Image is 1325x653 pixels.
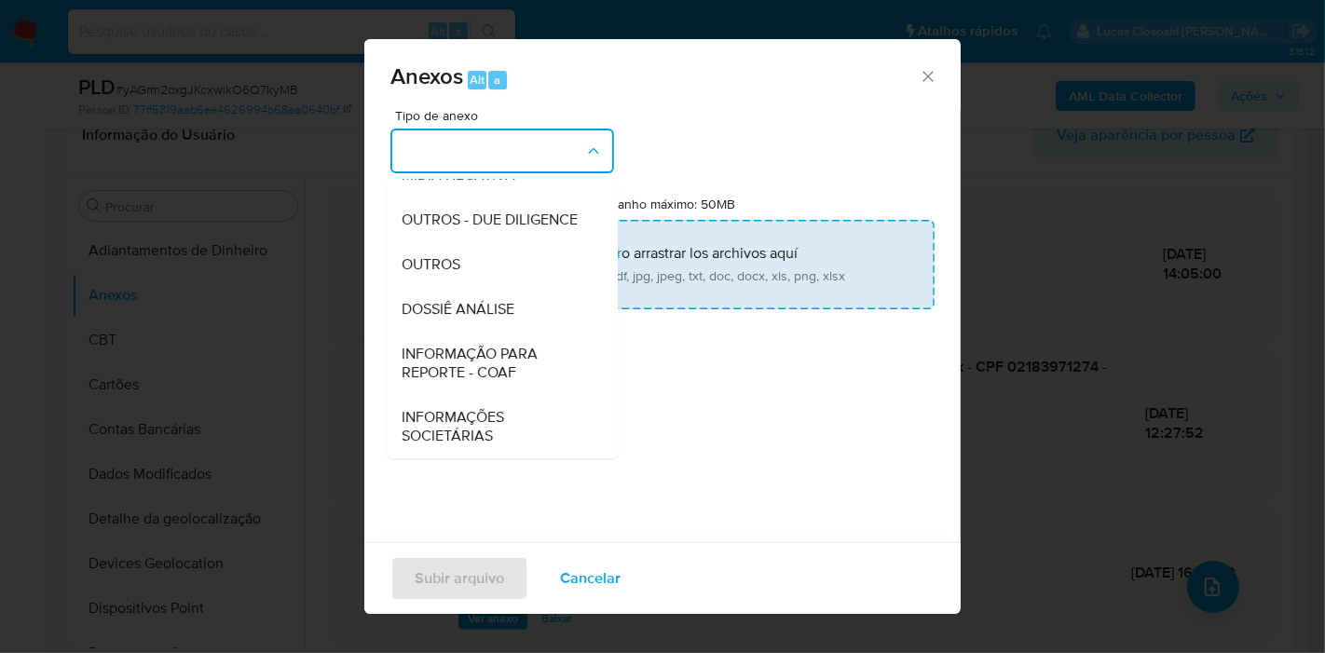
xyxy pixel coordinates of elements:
span: MIDIA NEGATIVA [402,166,515,184]
button: Cancelar [536,556,645,601]
span: Cancelar [560,558,621,599]
span: Tipo de anexo [395,109,619,122]
span: INFORMAÇÃO PARA REPORTE - COAF [402,345,592,382]
span: OUTROS - DUE DILIGENCE [402,211,578,229]
label: Tamanho máximo: 50MB [595,196,736,212]
span: Anexos [390,60,463,92]
span: Alt [470,71,485,88]
span: a [494,71,500,88]
button: Cerrar [919,67,936,84]
span: OUTROS [402,255,460,274]
span: INFORMAÇÕES SOCIETÁRIAS [402,408,592,445]
span: DOSSIÊ ANÁLISE [402,300,514,319]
